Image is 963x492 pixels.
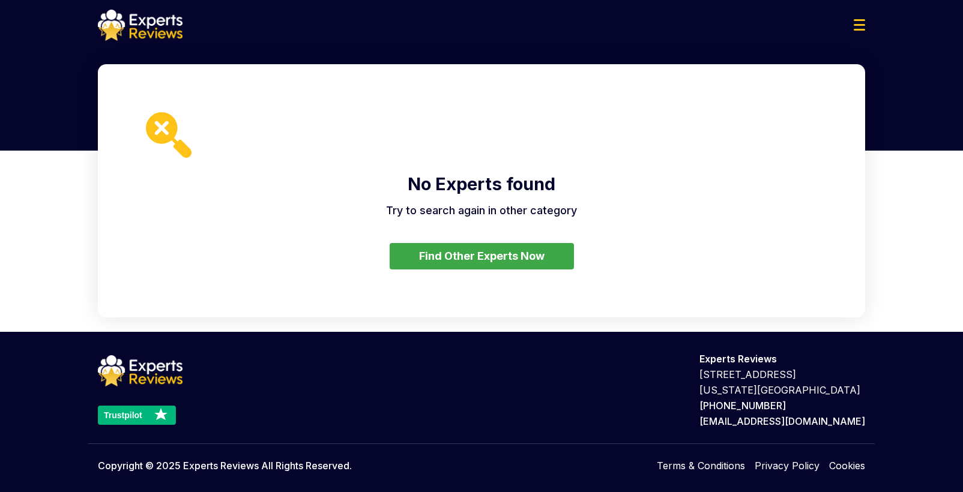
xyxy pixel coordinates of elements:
a: Terms & Conditions [657,458,745,473]
text: Trustpilot [104,410,142,420]
p: [STREET_ADDRESS] [699,367,865,382]
a: Cookies [829,458,865,473]
p: Experts Reviews [699,351,865,367]
a: Privacy Policy [755,458,820,473]
img: search-yellow-icon [146,112,192,158]
img: logo [98,355,183,386]
p: [PHONE_NUMBER] [699,398,865,413]
img: Menu Icon [854,19,865,31]
a: Trustpilot [98,406,183,425]
h2: No Experts found [146,175,817,194]
img: logo [98,10,183,41]
p: [US_STATE][GEOGRAPHIC_DATA] [699,382,865,398]
p: Copyright © 2025 Experts Reviews All Rights Reserved. [98,458,352,473]
p: [EMAIL_ADDRESS][DOMAIN_NAME] [699,413,865,429]
button: Find Other Experts Now [390,243,574,269]
p: Try to search again in other category [146,202,817,219]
